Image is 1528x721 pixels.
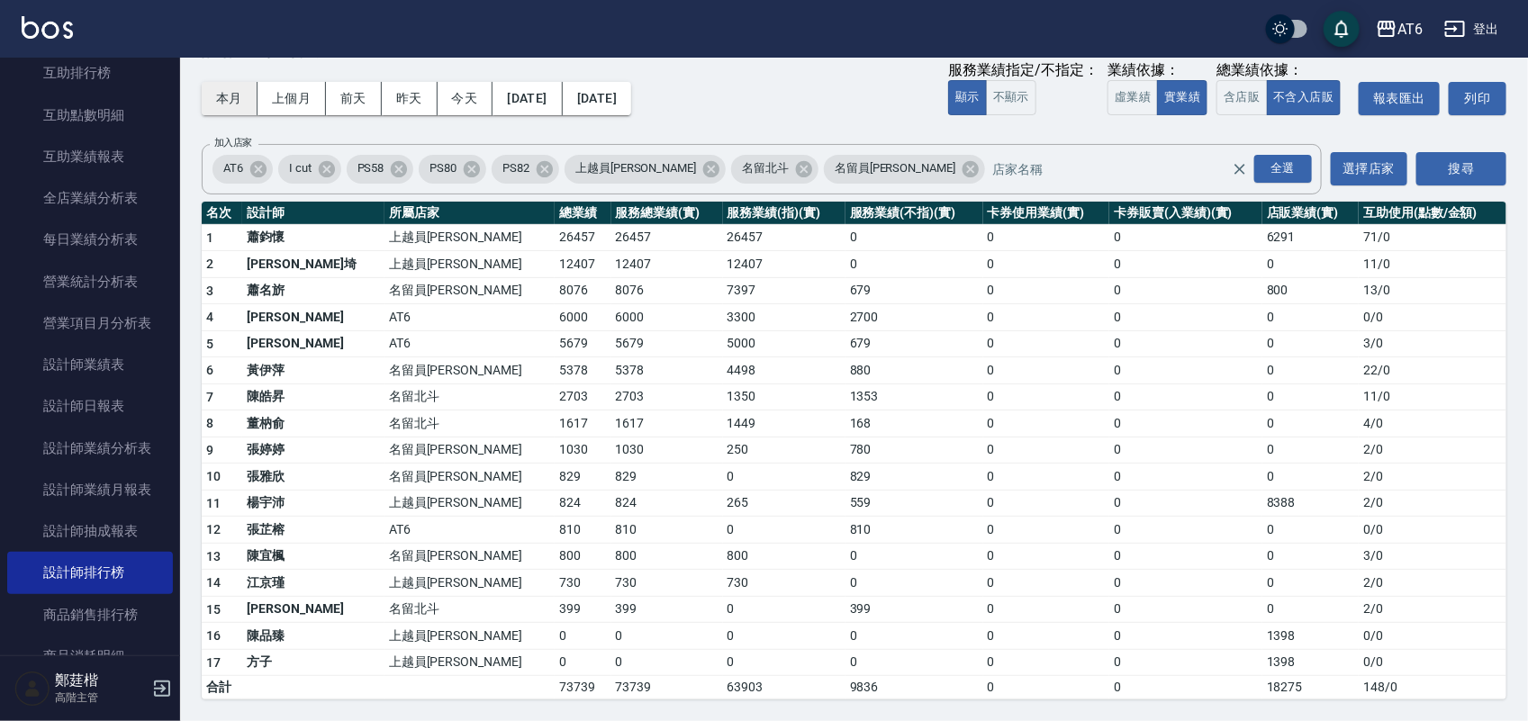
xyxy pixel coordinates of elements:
[1359,304,1506,331] td: 0 / 0
[242,202,384,225] th: 設計師
[384,649,556,676] td: 上越員[PERSON_NAME]
[555,383,610,410] td: 2703
[242,410,384,437] td: 董枘俞
[1359,277,1506,304] td: 13 / 0
[1359,82,1440,115] a: 報表匯出
[384,277,556,304] td: 名留員[PERSON_NAME]
[555,596,610,623] td: 399
[611,490,723,517] td: 824
[242,570,384,597] td: 江京瑾
[723,490,845,517] td: 265
[555,570,610,597] td: 730
[611,437,723,464] td: 1030
[242,517,384,544] td: 張芷榕
[242,596,384,623] td: [PERSON_NAME]
[723,517,845,544] td: 0
[7,552,173,593] a: 設計師排行榜
[384,251,556,278] td: 上越員[PERSON_NAME]
[723,202,845,225] th: 服務業績(指)(實)
[1262,251,1359,278] td: 0
[824,155,985,184] div: 名留員[PERSON_NAME]
[382,82,438,115] button: 昨天
[202,202,242,225] th: 名次
[611,277,723,304] td: 8076
[948,80,987,115] button: 顯示
[1109,543,1261,570] td: 0
[206,416,213,430] span: 8
[555,543,610,570] td: 800
[723,676,845,699] td: 63903
[7,635,173,677] a: 商品消耗明細
[1109,570,1261,597] td: 0
[22,16,73,39] img: Logo
[555,464,610,491] td: 829
[384,570,556,597] td: 上越員[PERSON_NAME]
[347,155,414,184] div: PS58
[1109,623,1261,650] td: 0
[206,496,222,510] span: 11
[7,594,173,635] a: 商品銷售排行榜
[1109,676,1261,699] td: 0
[7,219,173,260] a: 每日業績分析表
[555,357,610,384] td: 5378
[731,155,818,184] div: 名留北斗
[278,159,322,177] span: I cut
[983,596,1110,623] td: 0
[1262,224,1359,251] td: 6291
[7,344,173,385] a: 設計師業績表
[555,304,610,331] td: 6000
[1331,152,1408,185] button: 選擇店家
[948,61,1099,80] div: 服務業績指定/不指定：
[1359,383,1506,410] td: 11 / 0
[845,570,983,597] td: 0
[1359,202,1506,225] th: 互助使用(點數/金額)
[1262,676,1359,699] td: 18275
[611,202,723,225] th: 服務總業績(實)
[1262,277,1359,304] td: 800
[206,602,222,617] span: 15
[242,543,384,570] td: 陳宜楓
[983,490,1110,517] td: 0
[611,224,723,251] td: 26457
[845,251,983,278] td: 0
[555,330,610,357] td: 5679
[492,159,540,177] span: PS82
[555,410,610,437] td: 1617
[611,383,723,410] td: 2703
[1359,596,1506,623] td: 2 / 0
[202,82,258,115] button: 本月
[1108,61,1207,80] div: 業績依據：
[611,330,723,357] td: 5679
[983,410,1110,437] td: 0
[1109,224,1261,251] td: 0
[384,383,556,410] td: 名留北斗
[1262,304,1359,331] td: 0
[1262,383,1359,410] td: 0
[611,517,723,544] td: 810
[384,224,556,251] td: 上越員[PERSON_NAME]
[983,330,1110,357] td: 0
[7,428,173,469] a: 設計師業績分析表
[1109,330,1261,357] td: 0
[723,251,845,278] td: 12407
[563,82,631,115] button: [DATE]
[1262,490,1359,517] td: 8388
[723,570,845,597] td: 730
[723,543,845,570] td: 800
[845,202,983,225] th: 服務業績(不指)(實)
[1109,464,1261,491] td: 0
[242,490,384,517] td: 楊宇沛
[7,52,173,94] a: 互助排行榜
[1109,357,1261,384] td: 0
[983,277,1110,304] td: 0
[845,623,983,650] td: 0
[384,437,556,464] td: 名留員[PERSON_NAME]
[206,363,213,377] span: 6
[611,357,723,384] td: 5378
[1369,11,1430,48] button: AT6
[611,623,723,650] td: 0
[983,357,1110,384] td: 0
[1262,330,1359,357] td: 0
[206,337,213,351] span: 5
[845,224,983,251] td: 0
